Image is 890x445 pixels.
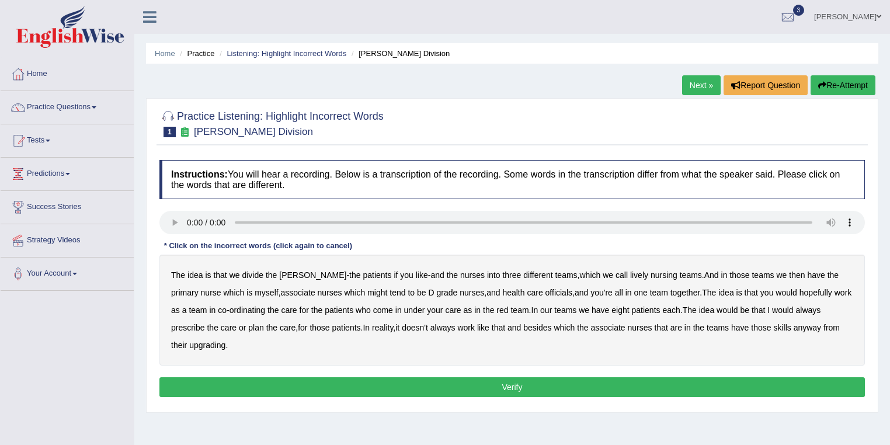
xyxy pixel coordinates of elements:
[155,49,175,58] a: Home
[592,305,609,315] b: have
[615,288,623,297] b: all
[230,305,266,315] b: ordinating
[527,288,543,297] b: care
[400,270,413,280] b: you
[429,288,434,297] b: D
[394,270,398,280] b: if
[751,323,771,332] b: those
[437,288,458,297] b: grade
[510,305,529,315] b: team
[693,323,704,332] b: the
[248,323,263,332] b: plan
[540,305,552,315] b: our
[171,340,187,350] b: their
[789,270,805,280] b: then
[1,191,134,220] a: Success Stories
[776,288,797,297] b: would
[1,91,134,120] a: Practice Questions
[1,124,134,154] a: Tests
[189,305,207,315] b: team
[523,323,551,332] b: besides
[159,240,357,251] div: * Click on the incorrect words (click again to cancel)
[1,258,134,287] a: Your Account
[682,75,721,95] a: Next »
[483,305,494,315] b: the
[279,270,346,280] b: [PERSON_NAME]
[684,323,691,332] b: in
[460,288,484,297] b: nurses
[221,323,237,332] b: care
[474,305,481,315] b: in
[531,305,538,315] b: In
[281,305,297,315] b: care
[325,305,353,315] b: patients
[460,270,485,280] b: nurses
[298,323,307,332] b: for
[721,270,728,280] b: in
[760,288,774,297] b: you
[159,255,865,366] div: - - , . , , , . - . . , . , .
[159,377,865,397] button: Verify
[487,270,500,280] b: into
[835,288,852,297] b: work
[630,270,648,280] b: lively
[702,288,716,297] b: The
[171,323,205,332] b: prescribe
[731,323,749,332] b: have
[267,305,279,315] b: the
[242,270,263,280] b: divide
[717,305,738,315] b: would
[554,305,576,315] b: teams
[187,270,203,280] b: idea
[634,288,647,297] b: one
[555,270,577,280] b: teams
[796,305,821,315] b: always
[799,288,832,297] b: hopefully
[171,270,185,280] b: The
[707,323,729,332] b: teams
[227,49,346,58] a: Listening: Highlight Incorrect Words
[218,305,227,315] b: co
[363,323,370,332] b: In
[430,323,456,332] b: always
[793,5,805,16] span: 3
[349,48,450,59] li: [PERSON_NAME] Division
[486,288,500,297] b: and
[179,127,191,138] small: Exam occurring question
[171,305,180,315] b: as
[395,305,402,315] b: in
[545,288,572,297] b: officials
[823,323,840,332] b: from
[416,270,428,280] b: like
[670,323,682,332] b: are
[171,169,228,179] b: Instructions:
[408,288,415,297] b: to
[729,270,749,280] b: those
[683,305,697,315] b: The
[611,305,629,315] b: eight
[507,323,521,332] b: and
[464,305,472,315] b: as
[807,270,825,280] b: have
[213,270,227,280] b: that
[230,270,240,280] b: we
[651,270,677,280] b: nursing
[670,288,700,297] b: together
[246,288,252,297] b: is
[194,126,313,137] small: [PERSON_NAME] Division
[718,288,733,297] b: idea
[772,305,794,315] b: would
[349,270,360,280] b: the
[430,270,444,280] b: and
[255,288,278,297] b: myself
[699,305,714,315] b: idea
[395,323,399,332] b: it
[603,270,613,280] b: we
[577,323,588,332] b: the
[427,305,443,315] b: your
[811,75,875,95] button: Re-Attempt
[477,323,489,332] b: like
[402,323,428,332] b: doesn't
[724,75,808,95] button: Report Question
[1,158,134,187] a: Predictions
